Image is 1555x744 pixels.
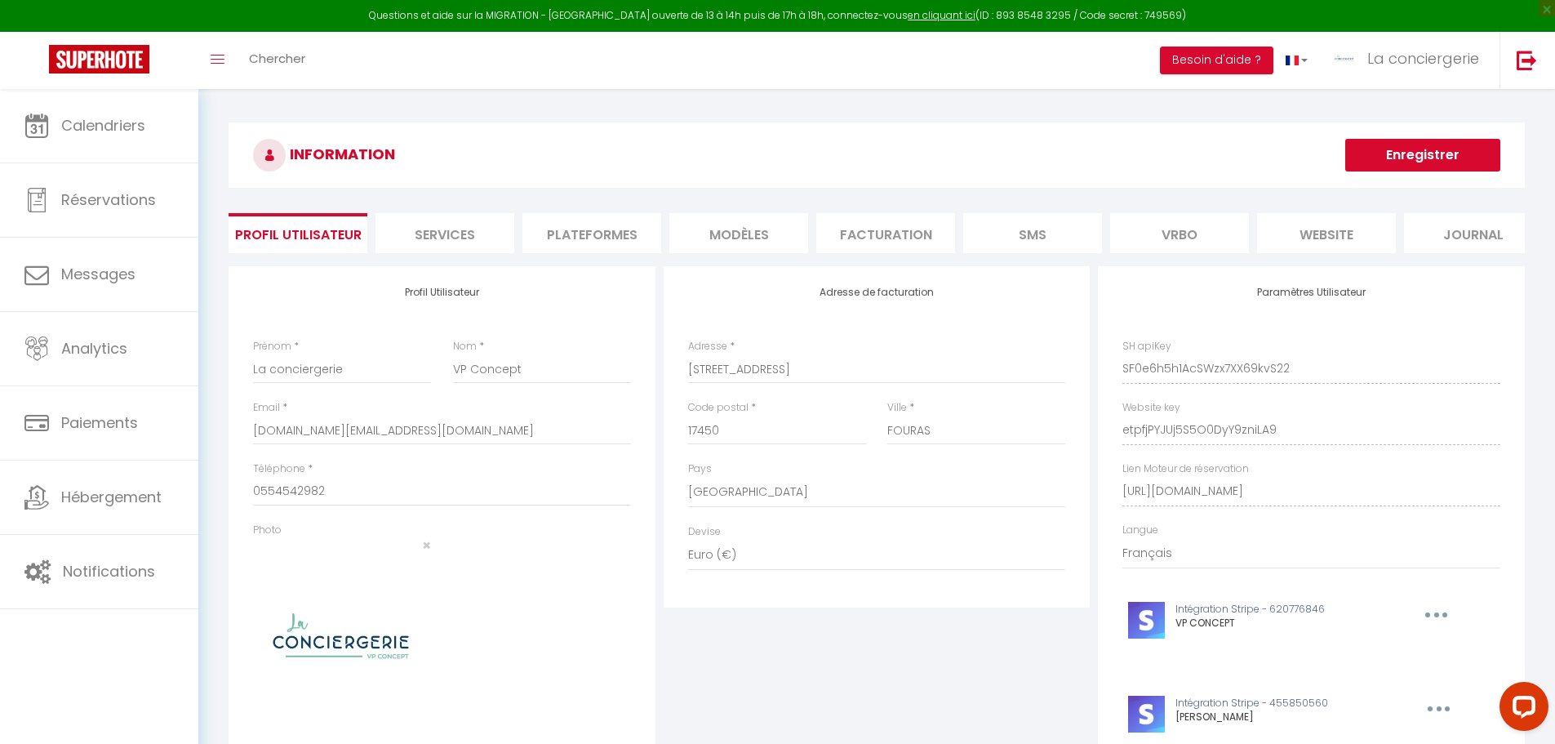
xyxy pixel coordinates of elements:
[249,50,305,67] span: Chercher
[1257,213,1396,253] li: website
[1517,50,1537,70] img: logout
[688,524,721,540] label: Devise
[61,115,145,136] span: Calendriers
[253,287,631,298] h4: Profil Utilisateur
[253,461,305,477] label: Téléphone
[1122,287,1500,298] h4: Paramètres Utilisateur
[1320,32,1499,89] a: ... La conciergerie
[61,264,136,284] span: Messages
[1175,710,1254,724] span: [PERSON_NAME]
[887,400,907,416] label: Ville
[61,338,127,359] span: Analytics
[253,400,280,416] label: Email
[1122,339,1171,354] label: SH apiKey
[253,553,431,731] img: 16966305778832.jpg
[1122,400,1180,416] label: Website key
[1486,675,1555,744] iframe: LiveChat chat widget
[1122,461,1249,477] label: Lien Moteur de réservation
[237,32,318,89] a: Chercher
[1160,47,1273,74] button: Besoin d'aide ?
[1404,213,1543,253] li: Journal
[253,523,282,538] label: Photo
[669,213,808,253] li: MODÈLES
[63,561,155,581] span: Notifications
[1128,696,1165,733] img: stripe-logo.jpeg
[61,189,156,210] span: Réservations
[49,45,149,74] img: Super Booking
[375,213,514,253] li: Services
[1345,139,1500,172] button: Enregistrer
[1175,616,1235,630] span: VP CONCEPT
[422,535,431,555] span: ×
[688,287,1066,298] h4: Adresse de facturation
[1175,602,1387,617] p: Intégration Stripe - 620776846
[522,213,661,253] li: Plateformes
[1110,213,1249,253] li: Vrbo
[688,400,749,416] label: Code postal
[1122,523,1158,538] label: Langue
[61,412,138,433] span: Paiements
[963,213,1102,253] li: SMS
[229,123,1525,188] h3: INFORMATION
[1367,48,1479,69] span: La conciergerie
[1332,47,1357,71] img: ...
[816,213,955,253] li: Facturation
[61,487,162,507] span: Hébergement
[1128,602,1165,639] img: stripe-logo.jpeg
[688,339,727,354] label: Adresse
[422,538,431,553] button: Close
[229,213,367,253] li: Profil Utilisateur
[688,461,712,477] label: Pays
[1175,696,1390,711] p: Intégration Stripe - 455850560
[908,8,975,22] a: en cliquant ici
[253,339,291,354] label: Prénom
[453,339,477,354] label: Nom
